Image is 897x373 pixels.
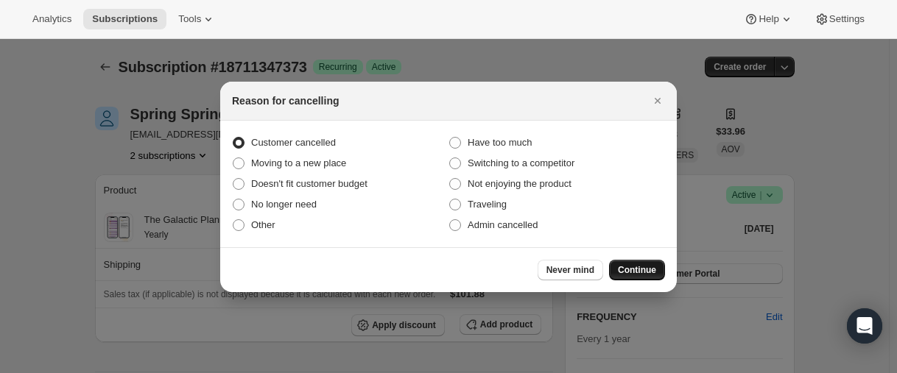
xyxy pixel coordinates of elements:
span: Admin cancelled [468,219,538,230]
span: Continue [618,264,656,276]
div: Open Intercom Messenger [847,308,882,344]
span: Customer cancelled [251,137,336,148]
span: Doesn't fit customer budget [251,178,367,189]
h2: Reason for cancelling [232,93,339,108]
span: No longer need [251,199,317,210]
span: Other [251,219,275,230]
span: Tools [178,13,201,25]
span: Traveling [468,199,507,210]
span: Moving to a new place [251,157,346,168]
button: Continue [609,260,665,280]
span: Not enjoying the product [468,178,571,189]
button: Subscriptions [83,9,166,29]
button: Never mind [538,260,603,280]
span: Subscriptions [92,13,158,25]
span: Settings [829,13,865,25]
button: Tools [169,9,225,29]
button: Analytics [24,9,80,29]
button: Settings [806,9,873,29]
span: Help [759,13,778,25]
span: Never mind [546,264,594,276]
button: Close [647,90,668,111]
button: Help [735,9,802,29]
span: Analytics [32,13,71,25]
span: Have too much [468,137,532,148]
span: Switching to a competitor [468,157,574,168]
